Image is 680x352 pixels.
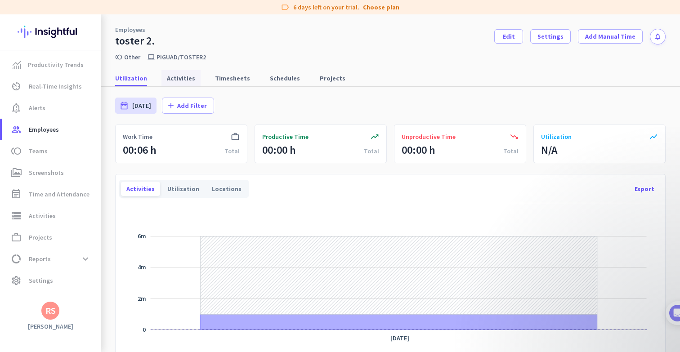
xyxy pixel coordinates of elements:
[2,97,101,119] a: notification_importantAlerts
[132,101,151,110] span: [DATE]
[162,98,214,114] button: addAdd Filter
[115,34,155,48] div: toster 2.
[364,147,379,156] div: Total
[138,232,146,240] tspan: 6m
[121,182,160,196] div: Activities
[11,102,22,113] i: notification_important
[13,67,167,89] div: You're just a few steps away from completing the essential app setup
[35,171,157,209] div: It's time to add your employees! This is crucial since Insightful will start collecting their act...
[29,254,51,264] span: Reports
[18,14,83,49] img: Insightful logo
[29,275,53,286] span: Settings
[29,210,56,221] span: Activities
[541,143,557,157] div: N/A
[13,35,167,67] div: 🎊 Welcome to Insightful! 🎊
[2,54,101,76] a: menu-itemProductivity Trends
[17,153,163,168] div: 1Add employees
[29,124,59,135] span: Employees
[143,325,146,334] tspan: 0
[90,281,135,316] button: Help
[200,314,597,330] g: Series
[123,143,157,157] div: 00:06 h
[45,306,56,315] div: RS
[105,303,120,309] span: Help
[45,281,90,316] button: Messages
[13,303,31,309] span: Home
[270,74,300,83] span: Schedules
[402,143,435,157] div: 00:00 h
[157,53,206,61] p: piguad/toster2
[541,132,572,141] span: Utilization
[363,3,399,12] a: Choose plan
[177,101,207,110] span: Add Filter
[9,118,32,128] p: 4 steps
[120,101,129,110] i: date_range
[627,178,662,200] div: Export
[2,227,101,248] a: work_outlineProjects
[11,146,22,156] i: toll
[124,53,140,61] a: Other
[2,270,101,291] a: settingsSettings
[52,303,83,309] span: Messages
[13,61,21,69] img: menu-item
[370,132,379,141] i: trending_up
[494,29,523,44] button: Edit
[138,232,146,240] g: NaNh NaNm
[11,275,22,286] i: settings
[402,132,456,141] span: Unproductive Time
[148,53,155,61] i: laptop_mac
[206,182,247,196] div: Locations
[167,74,195,83] span: Activities
[200,236,597,315] g: Series
[77,251,94,267] button: expand_more
[2,183,101,205] a: event_noteTime and Attendance
[11,81,22,92] i: av_timer
[585,32,635,41] span: Add Manual Time
[510,132,519,141] i: trending_down
[115,118,171,128] p: About 10 minutes
[11,189,22,200] i: event_note
[11,210,22,221] i: storage
[32,94,46,108] img: Profile image for Tamara
[537,32,564,41] span: Settings
[578,29,643,44] button: Add Manual Time
[654,33,662,40] i: notifications
[166,101,175,110] i: add
[650,29,666,45] button: notifications
[29,146,48,156] span: Teams
[2,205,101,227] a: storageActivities
[143,325,146,334] g: NaNh NaNm
[158,4,174,20] div: Close
[29,102,45,113] span: Alerts
[503,32,515,41] span: Edit
[35,216,98,234] a: Show me how
[35,209,157,234] div: Show me how
[115,74,147,83] span: Utilization
[224,147,240,156] div: Total
[35,156,152,165] div: Add employees
[35,253,104,262] button: Mark as completed
[231,132,240,141] i: work_outline
[162,182,205,196] div: Utilization
[2,76,101,97] a: av_timerReal-Time Insights
[138,294,146,303] g: NaNh NaNm
[50,97,148,106] div: [PERSON_NAME] from Insightful
[320,74,345,83] span: Projects
[115,25,145,34] a: Employees
[11,167,22,178] i: perm_media
[11,254,22,264] i: data_usage
[503,147,519,156] div: Total
[11,232,22,243] i: work_outline
[2,248,101,270] a: data_usageReportsexpand_more
[29,81,82,92] span: Real-Time Insights
[29,189,89,200] span: Time and Attendance
[262,143,296,157] div: 00:00 h
[29,167,64,178] span: Screenshots
[138,263,146,271] tspan: 4m
[11,124,22,135] i: group
[215,74,250,83] span: Timesheets
[123,132,152,141] span: Work Time
[262,132,309,141] span: Productive Time
[29,232,52,243] span: Projects
[76,4,105,19] h1: Tasks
